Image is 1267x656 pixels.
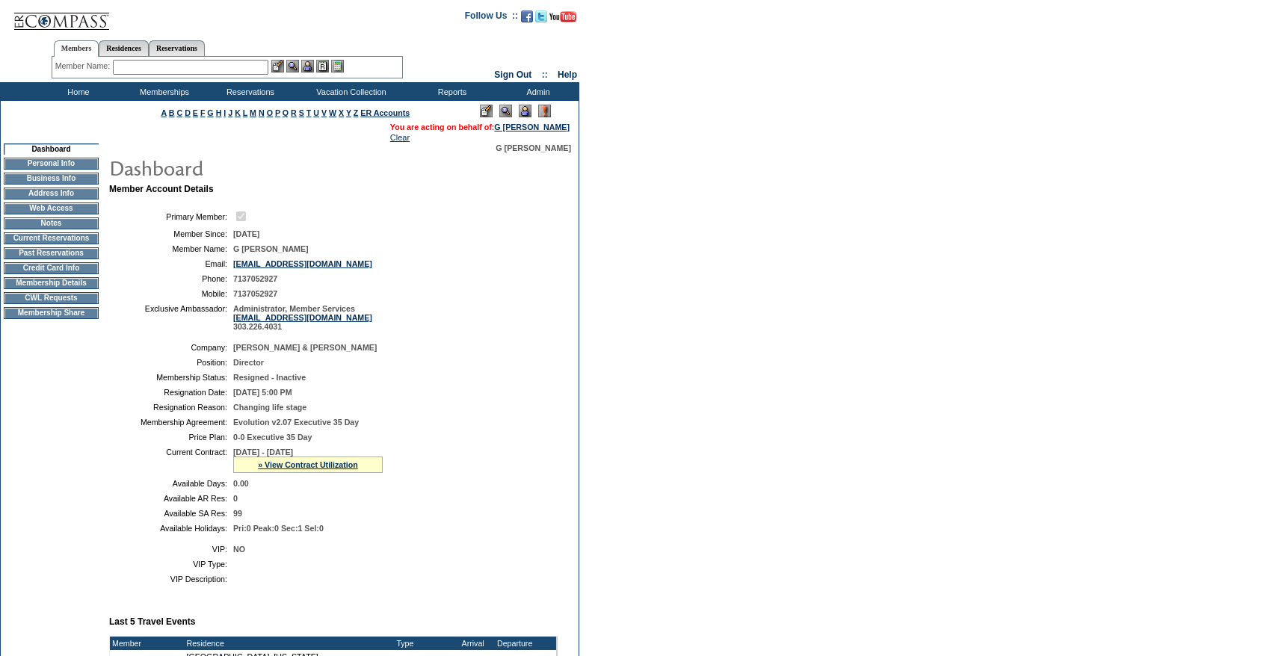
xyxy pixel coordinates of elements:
[267,108,273,117] a: O
[542,69,548,80] span: ::
[390,133,410,142] a: Clear
[233,494,238,503] span: 0
[521,10,533,22] img: Become our fan on Facebook
[185,108,191,117] a: D
[233,358,264,367] span: Director
[115,403,227,412] td: Resignation Reason:
[55,60,113,72] div: Member Name:
[354,108,359,117] a: Z
[549,15,576,24] a: Subscribe to our YouTube Channel
[346,108,351,117] a: Y
[176,108,182,117] a: C
[115,448,227,473] td: Current Contract:
[115,274,227,283] td: Phone:
[34,82,120,101] td: Home
[115,575,227,584] td: VIP Description:
[301,60,314,72] img: Impersonate
[115,509,227,518] td: Available SA Res:
[193,108,198,117] a: E
[206,82,292,101] td: Reservations
[115,358,227,367] td: Position:
[493,82,579,101] td: Admin
[494,69,531,80] a: Sign Out
[4,292,99,304] td: CWL Requests
[115,304,227,331] td: Exclusive Ambassador:
[115,524,227,533] td: Available Holidays:
[286,60,299,72] img: View
[4,307,99,319] td: Membership Share
[115,560,227,569] td: VIP Type:
[360,108,410,117] a: ER Accounts
[115,545,227,554] td: VIP:
[115,479,227,488] td: Available Days:
[115,209,227,223] td: Primary Member:
[233,229,259,238] span: [DATE]
[54,40,99,57] a: Members
[243,108,247,117] a: L
[394,637,451,650] td: Type
[465,9,518,27] td: Follow Us ::
[271,60,284,72] img: b_edit.gif
[4,188,99,199] td: Address Info
[331,60,344,72] img: b_calculator.gif
[115,244,227,253] td: Member Name:
[292,82,407,101] td: Vacation Collection
[535,10,547,22] img: Follow us on Twitter
[216,108,222,117] a: H
[233,433,312,442] span: 0-0 Executive 35 Day
[499,105,512,117] img: View Mode
[233,509,242,518] span: 99
[4,202,99,214] td: Web Access
[321,108,327,117] a: V
[4,262,99,274] td: Credit Card Info
[390,123,570,131] span: You are acting on behalf of:
[161,108,167,117] a: A
[549,11,576,22] img: Subscribe to our YouTube Channel
[233,343,377,352] span: [PERSON_NAME] & [PERSON_NAME]
[200,108,206,117] a: F
[494,637,536,650] td: Departure
[250,108,256,117] a: M
[259,108,265,117] a: N
[233,388,292,397] span: [DATE] 5:00 PM
[115,343,227,352] td: Company:
[452,637,494,650] td: Arrival
[480,105,493,117] img: Edit Mode
[233,373,306,382] span: Resigned - Inactive
[4,232,99,244] td: Current Reservations
[496,143,571,152] span: G [PERSON_NAME]
[538,105,551,117] img: Log Concern/Member Elevation
[99,40,149,56] a: Residences
[4,247,99,259] td: Past Reservations
[519,105,531,117] img: Impersonate
[4,173,99,185] td: Business Info
[329,108,336,117] a: W
[115,289,227,298] td: Mobile:
[115,494,227,503] td: Available AR Res:
[149,40,205,56] a: Reservations
[275,108,280,117] a: P
[233,418,359,427] span: Evolution v2.07 Executive 35 Day
[4,158,99,170] td: Personal Info
[233,448,293,457] span: [DATE] - [DATE]
[235,108,241,117] a: K
[233,304,372,331] span: Administrator, Member Services 303.226.4031
[4,217,99,229] td: Notes
[535,15,547,24] a: Follow us on Twitter
[4,143,99,155] td: Dashboard
[169,108,175,117] a: B
[233,313,372,322] a: [EMAIL_ADDRESS][DOMAIN_NAME]
[233,524,324,533] span: Pri:0 Peak:0 Sec:1 Sel:0
[108,152,407,182] img: pgTtlDashboard.gif
[233,244,309,253] span: G [PERSON_NAME]
[120,82,206,101] td: Memberships
[4,277,99,289] td: Membership Details
[521,15,533,24] a: Become our fan on Facebook
[558,69,577,80] a: Help
[233,274,277,283] span: 7137052927
[224,108,226,117] a: I
[109,184,214,194] b: Member Account Details
[233,259,372,268] a: [EMAIL_ADDRESS][DOMAIN_NAME]
[313,108,319,117] a: U
[115,373,227,382] td: Membership Status:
